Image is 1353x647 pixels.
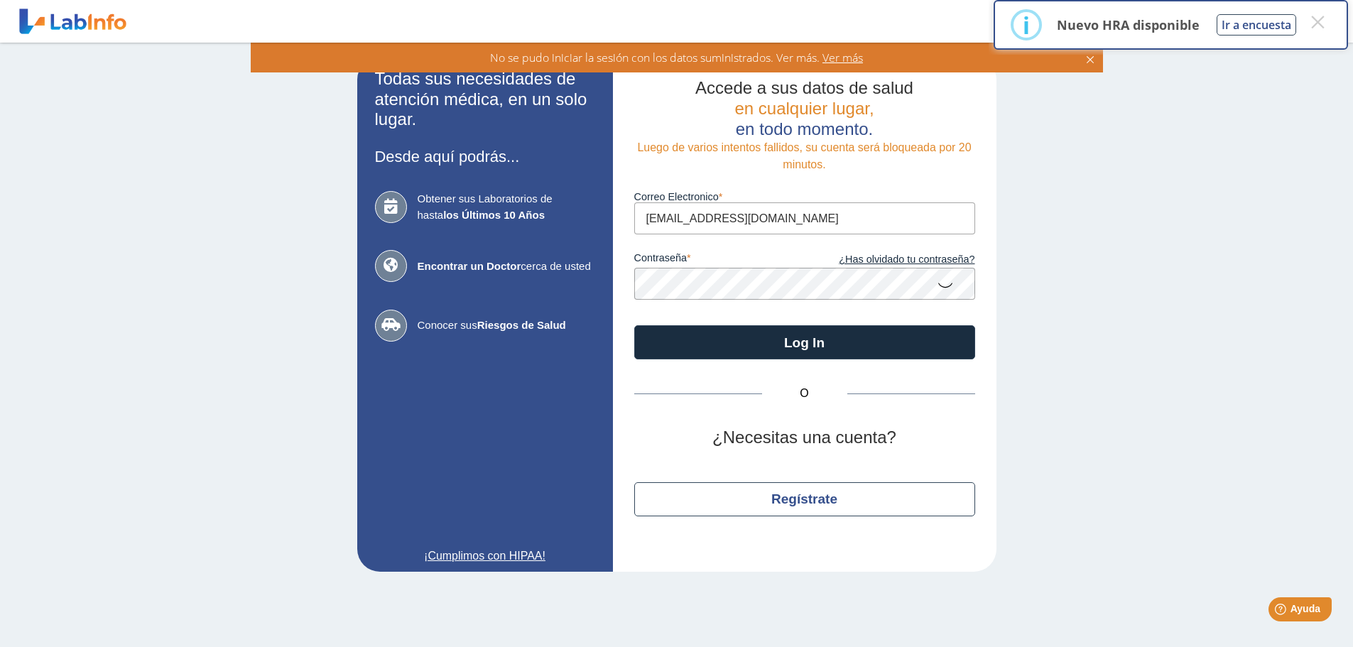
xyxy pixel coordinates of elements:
[762,385,847,402] span: O
[637,141,971,170] span: Luego de varios intentos fallidos, su cuenta será bloqueada por 20 minutos.
[736,119,873,138] span: en todo momento.
[805,252,975,268] a: ¿Has olvidado tu contraseña?
[1217,14,1296,36] button: Ir a encuesta
[695,78,913,97] span: Accede a sus datos de salud
[1305,9,1330,35] button: Close this dialog
[418,191,595,223] span: Obtener sus Laboratorios de hasta
[634,482,975,516] button: Regístrate
[634,325,975,359] button: Log In
[477,319,566,331] b: Riesgos de Salud
[1023,12,1030,38] div: i
[375,148,595,165] h3: Desde aquí podrás...
[418,259,595,275] span: cerca de usted
[418,317,595,334] span: Conocer sus
[1227,592,1337,631] iframe: Help widget launcher
[375,69,595,130] h2: Todas sus necesidades de atención médica, en un solo lugar.
[490,50,820,65] span: No se pudo iniciar la sesión con los datos suministrados. Ver más.
[634,252,805,268] label: contraseña
[418,260,521,272] b: Encontrar un Doctor
[634,191,975,202] label: Correo Electronico
[734,99,874,118] span: en cualquier lugar,
[820,50,863,65] span: Ver más
[375,548,595,565] a: ¡Cumplimos con HIPAA!
[634,428,975,448] h2: ¿Necesitas una cuenta?
[443,209,545,221] b: los Últimos 10 Años
[1057,16,1200,33] p: Nuevo HRA disponible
